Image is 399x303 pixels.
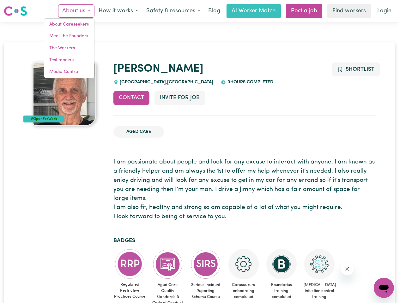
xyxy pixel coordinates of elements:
[113,237,376,244] h2: Badges
[44,18,94,78] div: About us
[303,279,336,303] span: [MEDICAL_DATA] infection control training
[44,54,94,66] a: Testimonials
[346,67,374,72] span: Shortlist
[266,249,297,279] img: CS Academy: Boundaries in care and support work course completed
[153,249,183,279] img: CS Academy: Aged Care Quality Standards & Code of Conduct course completed
[113,158,376,222] p: I am passionate about people and look for any excuse to interact with anyone. I am known as a fri...
[265,279,298,303] span: Boundaries training completed
[4,4,27,18] a: Careseekers logo
[113,91,149,105] button: Contact
[332,62,380,76] button: Add to shortlist
[374,278,394,298] iframe: Button to launch messaging window
[226,80,273,85] span: 0 hours completed
[58,4,94,18] button: About us
[44,66,94,78] a: Media Centre
[4,4,38,9] span: Need any help?
[115,249,145,279] img: CS Academy: Regulated Restrictive Practices course completed
[142,4,204,18] button: Safety & resources
[204,4,224,18] a: Blog
[94,4,142,18] button: How it works
[113,126,164,138] li: Aged Care
[113,279,146,302] span: Regulated Restrictive Practices Course
[189,279,222,303] span: Serious Incident Reporting Scheme Course
[373,4,395,18] a: Login
[33,62,96,126] img: Kenneth
[118,80,214,85] span: [GEOGRAPHIC_DATA] , [GEOGRAPHIC_DATA]
[190,249,221,279] img: CS Academy: Serious Incident Reporting Scheme course completed
[4,5,27,17] img: Careseekers logo
[44,19,94,31] a: About Careseekers
[23,62,106,126] a: Kenneth's profile picture'#OpenForWork
[44,42,94,54] a: The Workers
[341,263,354,275] iframe: Close message
[327,4,371,18] a: Find workers
[286,4,322,18] a: Post a job
[154,91,205,105] button: Invite for Job
[304,249,335,279] img: CS Academy: COVID-19 Infection Control Training course completed
[227,279,260,303] span: Careseekers onboarding completed
[113,63,203,74] a: [PERSON_NAME]
[228,249,259,279] img: CS Academy: Careseekers Onboarding course completed
[44,30,94,42] a: Meet the Founders
[23,116,65,122] div: #OpenForWork
[227,4,281,18] a: AI Worker Match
